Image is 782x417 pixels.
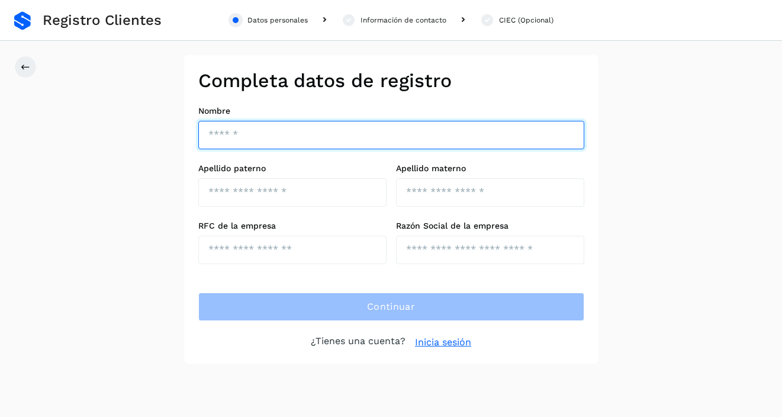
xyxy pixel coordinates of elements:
[198,106,584,116] label: Nombre
[367,300,415,313] span: Continuar
[198,221,387,231] label: RFC de la empresa
[361,15,446,25] div: Información de contacto
[247,15,308,25] div: Datos personales
[311,335,406,349] p: ¿Tienes una cuenta?
[43,12,162,29] span: Registro Clientes
[499,15,553,25] div: CIEC (Opcional)
[396,221,584,231] label: Razón Social de la empresa
[198,69,584,92] h2: Completa datos de registro
[198,293,584,321] button: Continuar
[198,163,387,174] label: Apellido paterno
[396,163,584,174] label: Apellido materno
[415,335,471,349] a: Inicia sesión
